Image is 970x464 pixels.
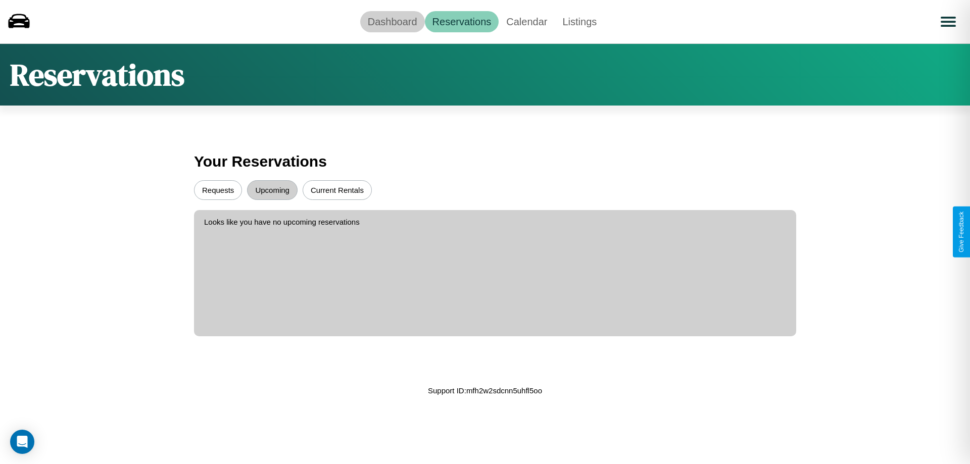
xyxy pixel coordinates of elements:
[428,384,542,397] p: Support ID: mfh2w2sdcnn5uhfl5oo
[204,215,786,229] p: Looks like you have no upcoming reservations
[499,11,555,32] a: Calendar
[303,180,372,200] button: Current Rentals
[10,54,184,95] h1: Reservations
[194,180,242,200] button: Requests
[10,430,34,454] div: Open Intercom Messenger
[247,180,298,200] button: Upcoming
[360,11,425,32] a: Dashboard
[425,11,499,32] a: Reservations
[958,212,965,252] div: Give Feedback
[555,11,604,32] a: Listings
[194,148,776,175] h3: Your Reservations
[934,8,962,36] button: Open menu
